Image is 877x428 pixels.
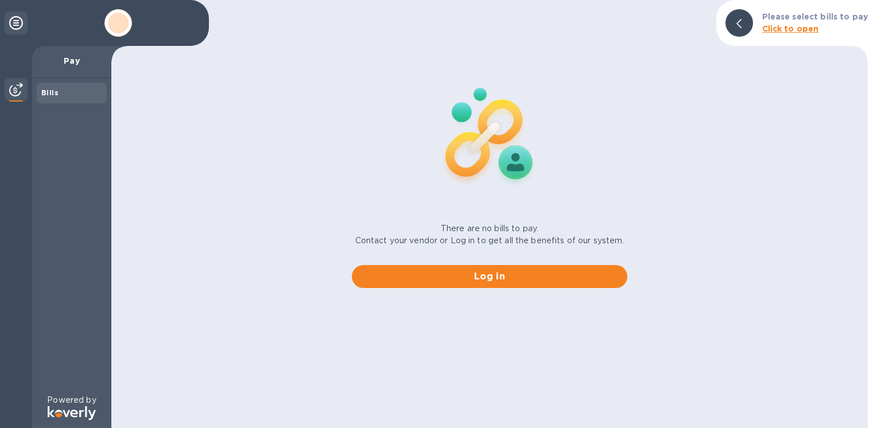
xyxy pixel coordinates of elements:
[41,55,102,67] p: Pay
[361,270,618,283] span: Log in
[352,265,627,288] button: Log in
[762,24,819,33] b: Click to open
[355,223,624,247] p: There are no bills to pay. Contact your vendor or Log in to get all the benefits of our system.
[47,394,96,406] p: Powered by
[41,88,59,97] b: Bills
[762,12,868,21] b: Please select bills to pay
[48,406,96,420] img: Logo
